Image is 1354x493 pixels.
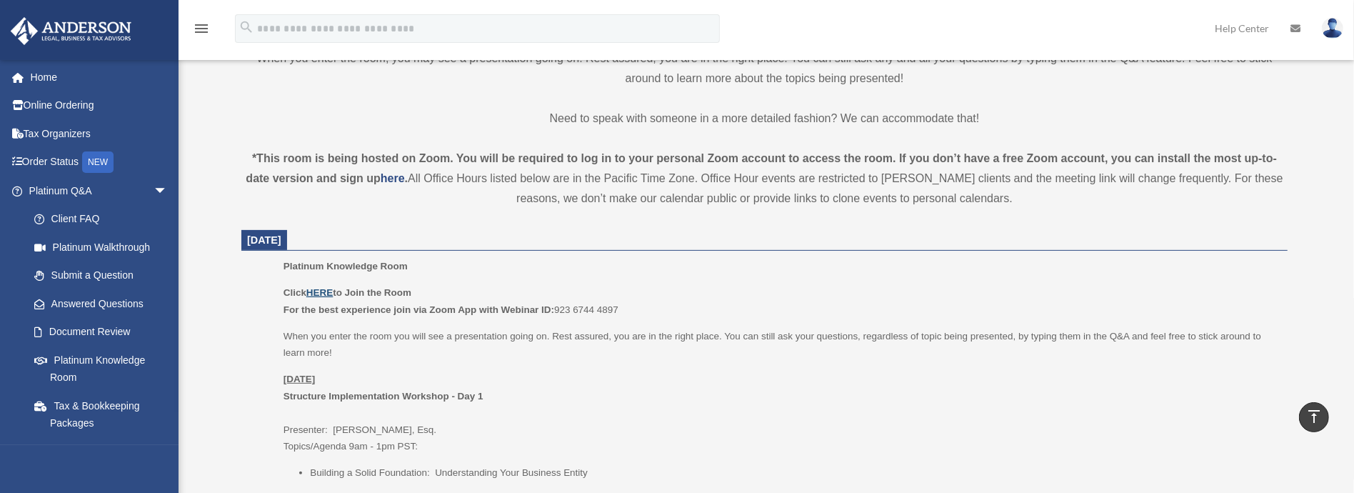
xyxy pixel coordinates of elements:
a: Tax Organizers [10,119,189,148]
b: For the best experience join via Zoom App with Webinar ID: [284,304,554,315]
a: Platinum Walkthrough [20,233,189,262]
i: menu [193,20,210,37]
div: All Office Hours listed below are in the Pacific Time Zone. Office Hour events are restricted to ... [241,149,1288,209]
p: When you enter the room, you may see a presentation going on. Rest assured, you are in the right ... [241,49,1288,89]
a: Submit a Question [20,262,189,290]
strong: . [405,172,408,184]
p: 923 6744 4897 [284,284,1278,318]
span: [DATE] [247,234,281,246]
a: menu [193,25,210,37]
p: When you enter the room you will see a presentation going on. Rest assured, you are in the right ... [284,328,1278,362]
a: Online Ordering [10,91,189,120]
li: Building a Solid Foundation: Understanding Your Business Entity [310,464,1278,482]
a: vertical_align_top [1299,402,1329,432]
img: User Pic [1322,18,1343,39]
a: Home [10,63,189,91]
a: Order StatusNEW [10,148,189,177]
a: Document Review [20,318,189,347]
a: here [381,172,405,184]
b: Structure Implementation Workshop - Day 1 [284,391,483,402]
p: Presenter: [PERSON_NAME], Esq. Topics/Agenda 9am - 1pm PST: [284,371,1278,455]
p: Need to speak with someone in a more detailed fashion? We can accommodate that! [241,109,1288,129]
span: Platinum Knowledge Room [284,261,408,272]
span: arrow_drop_down [154,176,182,206]
div: NEW [82,151,114,173]
img: Anderson Advisors Platinum Portal [6,17,136,45]
u: [DATE] [284,374,316,384]
a: Land Trust & Deed Forum [20,437,189,466]
a: Platinum Knowledge Room [20,346,182,392]
strong: *This room is being hosted on Zoom. You will be required to log in to your personal Zoom account ... [246,152,1277,184]
i: vertical_align_top [1305,408,1323,425]
i: search [239,19,254,35]
b: Click to Join the Room [284,287,411,298]
a: Answered Questions [20,289,189,318]
a: HERE [306,287,333,298]
a: Tax & Bookkeeping Packages [20,392,189,437]
a: Platinum Q&Aarrow_drop_down [10,176,189,205]
a: Client FAQ [20,205,189,234]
